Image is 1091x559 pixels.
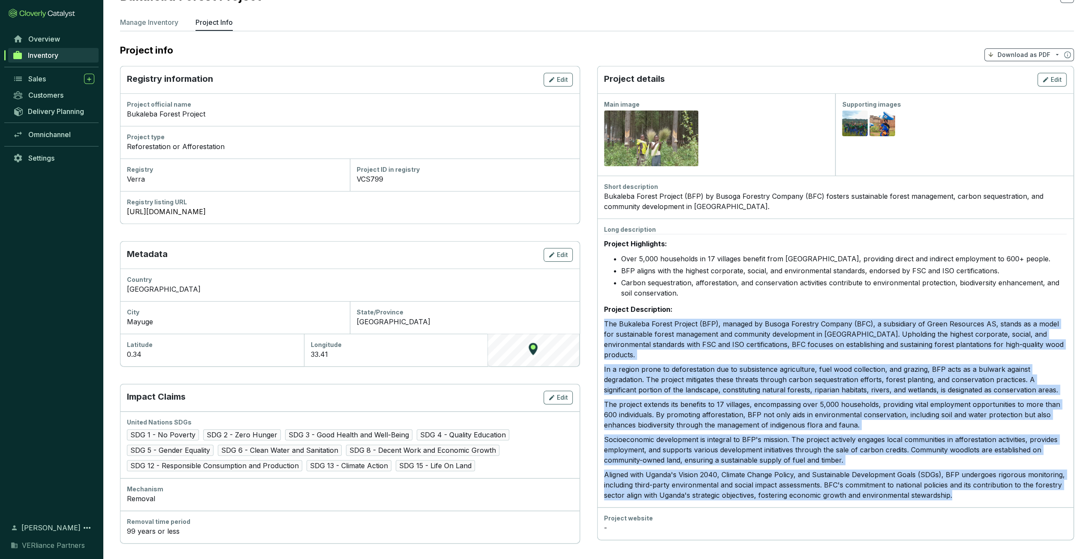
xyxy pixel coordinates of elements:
[417,429,509,440] span: SDG 4 - Quality Education
[604,191,1067,212] div: Bukaleba Forest Project (BFP) by Busoga Forestry Company (BFC) fosters sustainable forest managem...
[357,174,573,184] div: VCS799
[28,130,71,139] span: Omnichannel
[357,165,573,174] div: Project ID in registry
[120,45,182,56] h2: Project info
[9,32,99,46] a: Overview
[604,469,1067,500] p: Aligned with Uganda's Vision 2040, Climate Change Policy, and Sustainable Development Goals (SDGs...
[127,517,573,526] div: Removal time period
[346,445,499,456] span: SDG 8 - Decent Work and Economic Growth
[396,460,475,471] span: SDG 15 - Life On Land
[604,523,1067,533] div: -
[127,73,213,87] p: Registry information
[127,317,343,327] div: Mayuge
[127,493,573,504] div: Removal
[28,75,46,83] span: Sales
[9,88,99,102] a: Customers
[120,17,178,27] p: Manage Inventory
[1051,75,1062,84] span: Edit
[998,51,1050,59] p: Download as PDF
[127,341,297,349] div: Latitude
[127,485,573,493] div: Mechanism
[544,248,573,262] button: Edit
[842,100,1067,109] div: Supporting images
[127,349,297,359] div: 0.34
[9,72,99,86] a: Sales
[28,107,84,116] span: Delivery Planning
[127,429,199,440] span: SDG 1 - No Poverty
[127,174,343,184] div: Verra
[544,73,573,87] button: Edit
[604,100,829,109] div: Main image
[203,429,281,440] span: SDG 2 - Zero Hunger
[9,104,99,118] a: Delivery Planning
[311,341,481,349] div: Longitude
[621,254,1067,264] li: Over 5,000 households in 17 villages benefit from [GEOGRAPHIC_DATA], providing direct and indirec...
[8,48,99,63] a: Inventory
[127,460,302,471] span: SDG 12 - Responsible Consumption and Production
[604,434,1067,465] p: Socioeconomic development is integral to BFP's mission. The project actively engages local commun...
[127,391,186,404] p: Impact Claims
[21,523,81,533] span: [PERSON_NAME]
[604,319,1067,360] p: The Bukaleba Forest Project (BFP), managed by Busoga Forestry Company (BFC), a subsidiary of Gree...
[307,460,391,471] span: SDG 13 - Climate Action
[604,399,1067,430] p: The project extends its benefits to 17 villages, encompassing over 5,000 households, providing vi...
[604,364,1067,395] p: In a region prone to deforestation due to subsistence agriculture, fuel wood collection, and graz...
[557,393,568,402] span: Edit
[311,349,481,359] div: 33.41
[9,151,99,165] a: Settings
[557,75,568,84] span: Edit
[127,248,168,262] p: Metadata
[1037,73,1067,87] button: Edit
[28,91,63,99] span: Customers
[127,141,573,152] div: Reforestation or Afforestation
[195,17,233,27] p: Project Info
[127,206,573,217] a: [URL][DOMAIN_NAME]
[604,73,665,87] p: Project details
[621,278,1067,298] li: Carbon sequestration, afforestation, and conservation activities contribute to environmental prot...
[28,35,60,43] span: Overview
[357,317,573,327] div: [GEOGRAPHIC_DATA]
[557,251,568,259] span: Edit
[357,308,573,317] div: State/Province
[9,127,99,142] a: Omnichannel
[127,165,343,174] div: Registry
[127,308,343,317] div: City
[285,429,412,440] span: SDG 3 - Good Health and Well-Being
[127,275,573,284] div: Country
[218,445,342,456] span: SDG 6 - Clean Water and Sanitation
[28,154,54,162] span: Settings
[127,100,573,109] div: Project official name
[127,526,573,536] div: 99 years or less
[127,109,573,119] div: Bukaleba Forest Project
[127,284,573,294] div: [GEOGRAPHIC_DATA]
[544,391,573,404] button: Edit
[127,445,213,456] span: SDG 5 - Gender Equality
[127,133,573,141] div: Project type
[127,198,573,206] div: Registry listing URL
[604,239,667,248] strong: Project Highlights:
[604,182,1067,191] div: Short description
[28,51,58,60] span: Inventory
[604,305,673,314] strong: Project Description:
[604,225,1067,234] div: Long description
[604,514,1067,523] div: Project website
[22,540,85,550] span: VERliance Partners
[127,418,573,427] div: United Nations SDGs
[621,266,1067,276] li: BFP aligns with the highest corporate, social, and environmental standards, endorsed by FSC and I...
